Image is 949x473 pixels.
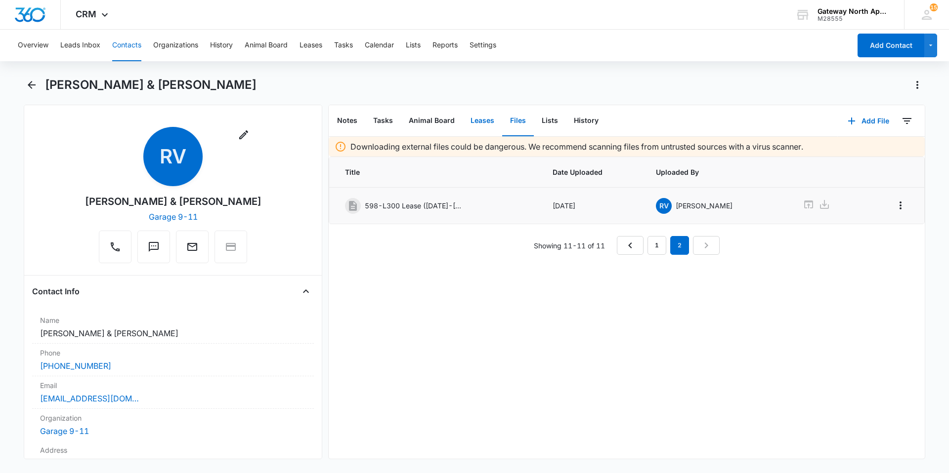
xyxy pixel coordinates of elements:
[40,348,306,358] label: Phone
[32,409,314,441] div: OrganizationGarage 9-11
[32,311,314,344] div: Name[PERSON_NAME] & [PERSON_NAME]
[350,141,803,153] p: Downloading external files could be dangerous. We recommend scanning files from untrusted sources...
[137,246,170,254] a: Text
[930,3,938,11] span: 15
[541,188,645,224] td: [DATE]
[670,236,689,255] em: 2
[40,380,306,391] label: Email
[112,30,141,61] button: Contacts
[656,167,779,177] span: Uploaded By
[76,9,96,19] span: CRM
[566,106,606,136] button: History
[656,198,672,214] span: RV
[32,285,80,297] h4: Contact Info
[245,30,288,61] button: Animal Board
[176,231,209,263] button: Email
[210,30,233,61] button: History
[99,231,131,263] button: Call
[930,3,938,11] div: notifications count
[24,77,39,93] button: Back
[365,200,464,211] p: 598-L300 Lease ([DATE]-[DATE])
[345,167,529,177] span: Title
[553,167,633,177] span: Date Uploaded
[470,30,496,61] button: Settings
[40,315,306,325] label: Name
[406,30,421,61] button: Lists
[40,457,306,469] dd: ---
[534,240,605,251] p: Showing 11-11 of 11
[617,236,720,255] nav: Pagination
[18,30,48,61] button: Overview
[365,30,394,61] button: Calendar
[647,236,666,255] a: Page 1
[838,109,899,133] button: Add File
[401,106,463,136] button: Animal Board
[676,200,733,211] p: [PERSON_NAME]
[40,426,89,436] a: Garage 9-11
[40,327,306,339] dd: [PERSON_NAME] & [PERSON_NAME]
[45,78,257,92] h1: [PERSON_NAME] & [PERSON_NAME]
[298,283,314,299] button: Close
[365,106,401,136] button: Tasks
[818,15,890,22] div: account id
[334,30,353,61] button: Tasks
[909,77,925,93] button: Actions
[153,30,198,61] button: Organizations
[502,106,534,136] button: Files
[60,30,100,61] button: Leads Inbox
[818,7,890,15] div: account name
[617,236,644,255] a: Previous Page
[300,30,322,61] button: Leases
[137,231,170,263] button: Text
[858,34,924,57] button: Add Contact
[32,376,314,409] div: Email[EMAIL_ADDRESS][DOMAIN_NAME]
[149,212,198,222] a: Garage 9-11
[143,127,203,186] span: RV
[40,360,111,372] a: [PHONE_NUMBER]
[40,413,306,423] label: Organization
[893,197,908,213] button: Overflow Menu
[99,246,131,254] a: Call
[899,113,915,129] button: Filters
[176,246,209,254] a: Email
[329,106,365,136] button: Notes
[432,30,458,61] button: Reports
[85,194,261,209] div: [PERSON_NAME] & [PERSON_NAME]
[40,393,139,404] a: [EMAIL_ADDRESS][DOMAIN_NAME]
[534,106,566,136] button: Lists
[463,106,502,136] button: Leases
[32,344,314,376] div: Phone[PHONE_NUMBER]
[40,445,306,455] label: Address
